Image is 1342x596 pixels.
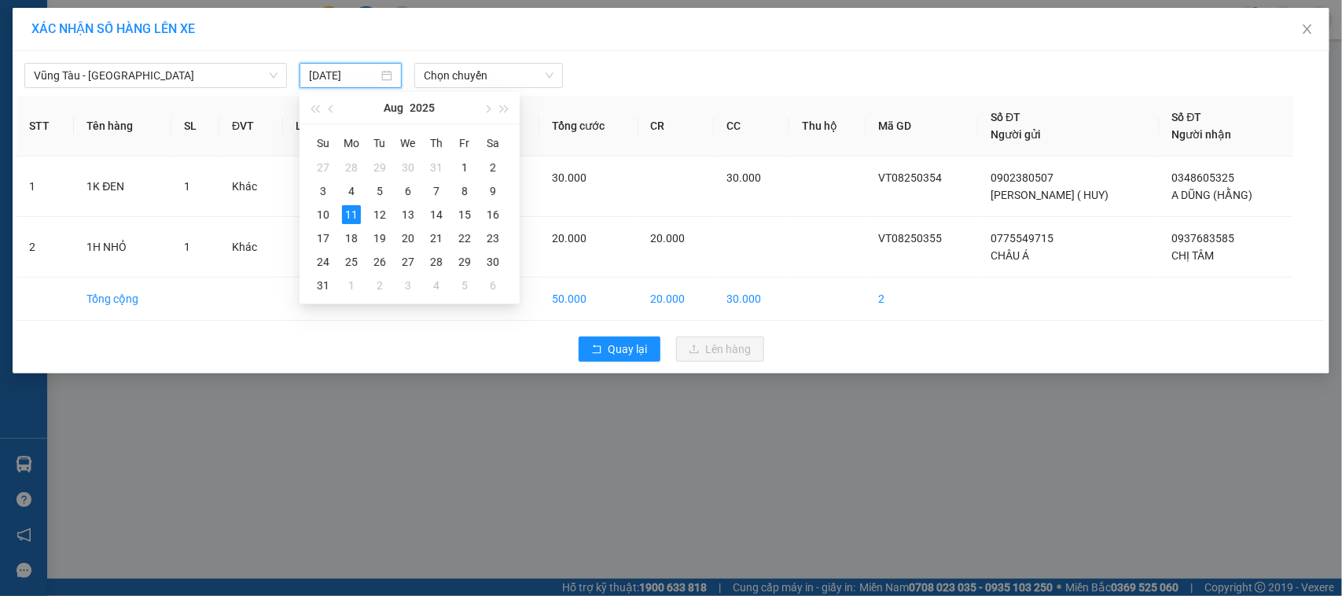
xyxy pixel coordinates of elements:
[309,203,337,226] td: 2025-08-10
[366,226,394,250] td: 2025-08-19
[399,158,417,177] div: 30
[314,252,333,271] div: 24
[455,229,474,248] div: 22
[483,158,502,177] div: 2
[455,205,474,224] div: 15
[337,131,366,156] th: Mo
[283,96,377,156] th: Loại hàng
[394,226,422,250] td: 2025-08-20
[337,274,366,297] td: 2025-09-01
[366,250,394,274] td: 2025-08-26
[991,111,1020,123] span: Số ĐT
[991,249,1029,262] span: CHÂU Á
[422,274,450,297] td: 2025-09-04
[366,203,394,226] td: 2025-08-12
[638,96,714,156] th: CR
[450,131,479,156] th: Fr
[427,276,446,295] div: 4
[455,182,474,201] div: 8
[866,278,978,321] td: 2
[342,182,361,201] div: 4
[370,252,389,271] div: 26
[74,217,171,278] td: 1H NHỎ
[31,21,195,36] span: XÁC NHẬN SỐ HÀNG LÊN XE
[483,205,502,224] div: 16
[1172,171,1235,184] span: 0348605325
[479,203,507,226] td: 2025-08-16
[866,96,978,156] th: Mã GD
[651,232,686,245] span: 20.000
[309,67,378,84] input: 11/08/2025
[34,64,278,87] span: Vũng Tàu - Sân Bay
[184,241,190,253] span: 1
[399,205,417,224] div: 13
[314,158,333,177] div: 27
[422,179,450,203] td: 2025-08-07
[479,131,507,156] th: Sa
[424,64,553,87] span: Chọn chuyến
[370,158,389,177] div: 29
[552,232,586,245] span: 20.000
[394,131,422,156] th: We
[422,226,450,250] td: 2025-08-21
[309,250,337,274] td: 2025-08-24
[184,180,190,193] span: 1
[74,156,171,217] td: 1K ĐEN
[608,340,648,358] span: Quay lại
[342,229,361,248] div: 18
[1172,232,1235,245] span: 0937683585
[74,278,171,321] td: Tổng cộng
[314,276,333,295] div: 31
[1172,189,1253,201] span: A DŨNG (HẰNG)
[450,226,479,250] td: 2025-08-22
[384,92,403,123] button: Aug
[17,156,74,217] td: 1
[74,96,171,156] th: Tên hàng
[366,131,394,156] th: Tu
[1172,249,1215,262] span: CHỊ TÂM
[427,252,446,271] div: 28
[394,203,422,226] td: 2025-08-13
[479,179,507,203] td: 2025-08-09
[427,182,446,201] div: 7
[366,156,394,179] td: 2025-07-29
[17,96,74,156] th: STT
[370,229,389,248] div: 19
[676,337,764,362] button: uploadLên hàng
[552,171,586,184] span: 30.000
[399,182,417,201] div: 6
[337,179,366,203] td: 2025-08-04
[399,229,417,248] div: 20
[483,229,502,248] div: 23
[579,337,660,362] button: rollbackQuay lại
[1172,111,1202,123] span: Số ĐT
[370,205,389,224] div: 12
[455,158,474,177] div: 1
[991,232,1053,245] span: 0775549715
[450,203,479,226] td: 2025-08-15
[1172,128,1232,141] span: Người nhận
[314,229,333,248] div: 17
[479,226,507,250] td: 2025-08-23
[427,229,446,248] div: 21
[422,131,450,156] th: Th
[337,226,366,250] td: 2025-08-18
[991,171,1053,184] span: 0902380507
[455,276,474,295] div: 5
[370,276,389,295] div: 2
[410,92,435,123] button: 2025
[878,232,942,245] span: VT08250355
[483,276,502,295] div: 6
[309,179,337,203] td: 2025-08-03
[171,96,219,156] th: SL
[591,344,602,356] span: rollback
[394,274,422,297] td: 2025-09-03
[394,156,422,179] td: 2025-07-30
[726,171,761,184] span: 30.000
[394,179,422,203] td: 2025-08-06
[479,250,507,274] td: 2025-08-30
[1301,23,1314,35] span: close
[17,217,74,278] td: 2
[337,203,366,226] td: 2025-08-11
[366,179,394,203] td: 2025-08-05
